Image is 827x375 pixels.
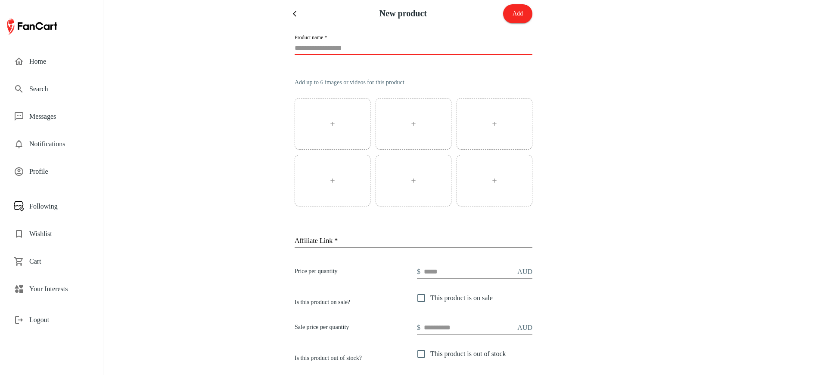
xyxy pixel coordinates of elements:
h6: Sale price per quantity [295,323,410,332]
p: AUD [517,323,532,333]
span: Notifications [29,139,89,149]
label: Product name * [295,34,327,41]
img: FanCart logo [7,16,57,37]
h6: Is this product on sale? [295,298,410,307]
div: Search [7,79,96,99]
p: $ [417,323,420,333]
span: Following [29,201,89,212]
span: Search [29,84,89,94]
div: Wishlist [7,224,96,244]
div: Logout [7,310,96,330]
div: Following [7,196,96,217]
h6: Is this product out of stock? [295,353,410,363]
div: Messages [7,106,96,127]
div: Profile [7,161,96,182]
div: Notifications [7,134,96,154]
p: AUD [517,267,532,277]
span: Home [29,56,89,67]
div: Add up to 6 images or videos for this product [295,72,532,93]
span: Your Interests [29,284,89,294]
span: This product is out of stock [430,349,506,359]
h3: New product [303,9,503,18]
div: Home [7,51,96,72]
span: Logout [29,315,89,325]
span: Cart [29,256,89,267]
h6: Price per quantity [295,267,410,276]
button: menu [289,7,303,21]
div: Cart [7,251,96,272]
div: Your Interests [7,279,96,299]
span: This product is on sale [430,293,493,303]
span: Wishlist [29,229,89,239]
button: Add [503,4,532,23]
p: $ [417,267,420,277]
span: Profile [29,166,89,177]
span: Messages [29,111,89,122]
